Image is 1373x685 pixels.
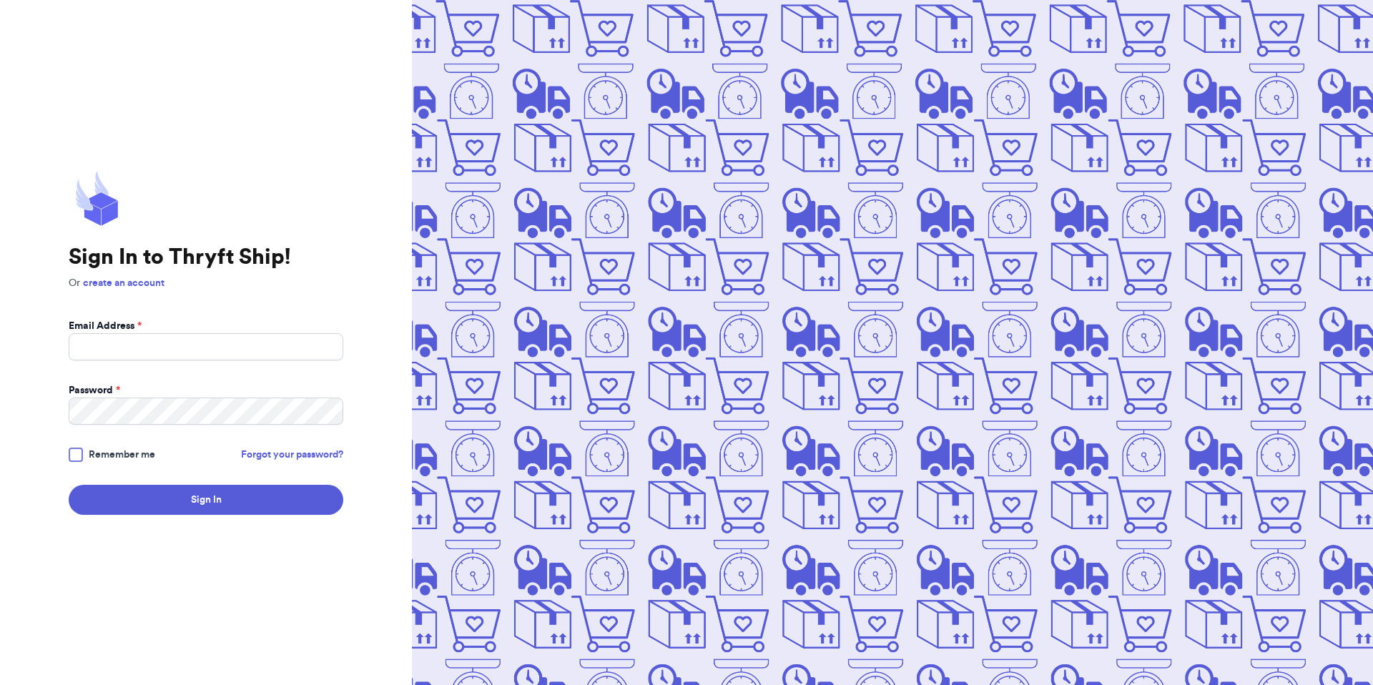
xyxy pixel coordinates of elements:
a: Forgot your password? [241,448,343,462]
h1: Sign In to Thryft Ship! [69,245,343,270]
p: Or [69,276,343,290]
a: create an account [83,278,164,288]
label: Password [69,383,120,398]
label: Email Address [69,319,142,333]
button: Sign In [69,485,343,515]
span: Remember me [89,448,155,462]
